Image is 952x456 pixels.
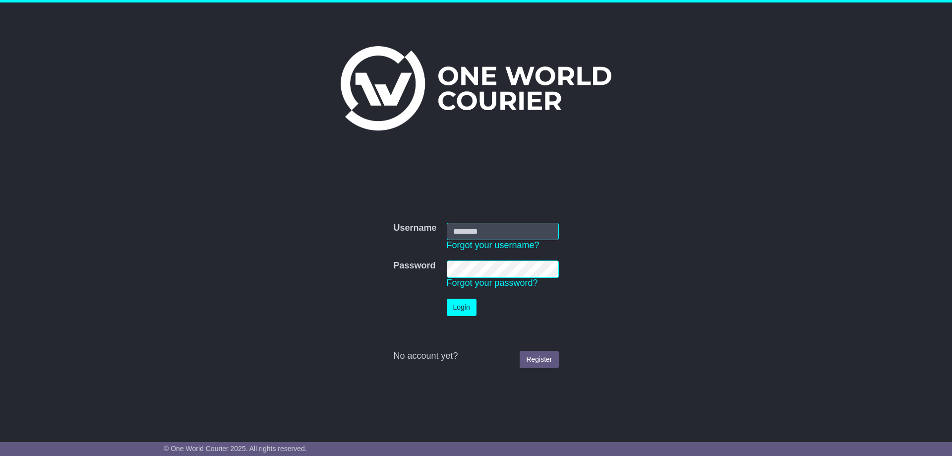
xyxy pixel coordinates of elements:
img: One World [341,46,611,130]
a: Register [520,351,558,368]
a: Forgot your password? [447,278,538,288]
span: © One World Courier 2025. All rights reserved. [164,445,307,453]
div: No account yet? [393,351,558,362]
a: Forgot your username? [447,240,539,250]
button: Login [447,299,476,316]
label: Username [393,223,436,234]
label: Password [393,261,435,271]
